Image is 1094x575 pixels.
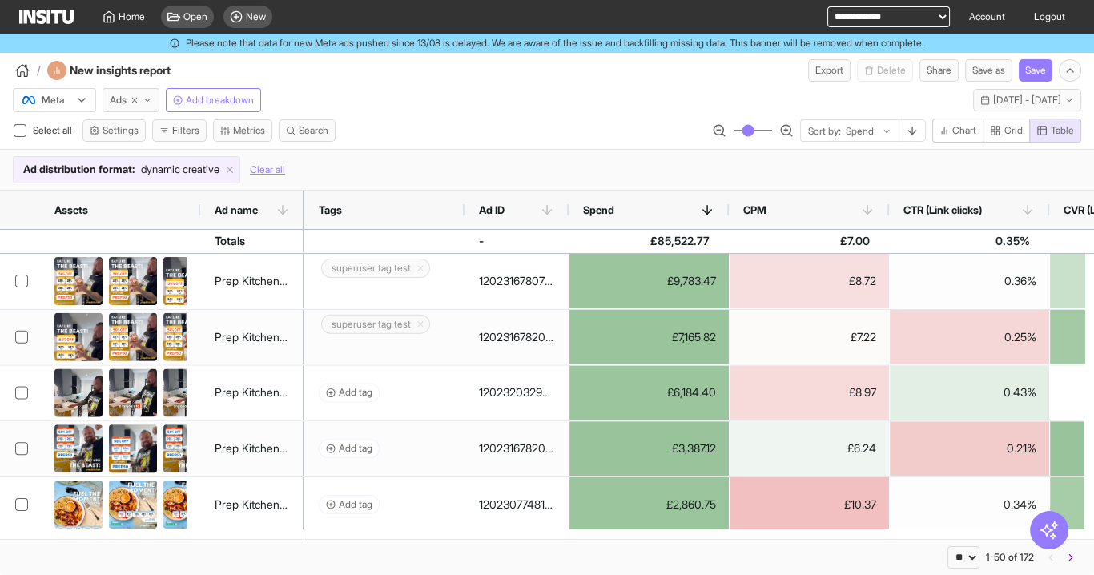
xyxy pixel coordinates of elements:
[465,191,569,229] div: Ad ID
[82,119,146,142] button: Settings
[186,94,254,107] span: Add breakdown
[857,59,913,82] span: You cannot delete a preset report.
[569,310,729,364] div: £7,165.82
[215,489,289,521] div: Prep Kitchen_Conversions_Web Visitor Retargeting_Fuel The Moment Meal 2_Offer Copy_Welcome Offer ...
[215,230,245,252] div: Totals
[1019,59,1052,82] button: Save
[215,321,289,353] div: Prep Kitchen_Conversions_Web Visitor Retargeting_Static [PERSON_NAME] [DATE]_Brand Copy_Welcome O...
[186,37,924,50] span: Please note that data for new Meta ads pushed since 13/08 is delayed. We are aware of the issue a...
[479,321,555,353] div: 120231678206810667
[23,162,135,178] span: Ad distribution format :
[319,439,380,458] button: Add tag
[339,386,372,399] span: Add tag
[993,94,1061,107] span: [DATE] - [DATE]
[14,157,239,183] div: Ad distribution format:dynamic creative
[183,10,207,23] span: Open
[730,365,889,420] div: £8.97
[1029,119,1081,143] button: Table
[479,203,505,216] span: Ad ID
[250,156,285,183] button: Clear all
[319,203,342,216] span: Tags
[983,119,1030,143] button: Grid
[890,254,1049,308] div: 0.36%
[213,119,272,142] button: Metrics
[965,59,1012,82] button: Save as
[569,254,729,308] div: £9,783.47
[569,191,729,229] div: Spend
[889,191,1049,229] div: CTR (Link clicks)
[279,119,336,142] button: Search
[479,230,484,252] div: -
[215,376,289,408] div: Prep Kitchen_Conversions_Advantage Shopping_Eddie Video 2_Offer _Welcome Offer Code 50%
[479,432,555,464] div: 120231678206800667
[919,59,959,82] button: Share
[890,421,1049,476] div: 0.21%
[890,477,1049,532] div: 0.34%
[583,203,614,216] span: Spend
[13,61,41,80] button: /
[332,318,411,331] h2: superuser tag test
[1004,124,1023,137] span: Grid
[743,203,766,216] span: CPM
[321,259,430,278] div: Delete tag
[730,230,889,252] div: £7.00
[890,230,1049,252] div: 0.35%
[479,265,555,297] div: 120231678073900667
[47,61,214,80] div: New insights report
[321,315,430,334] div: Delete tag
[37,62,41,78] span: /
[730,310,889,364] div: £7.22
[54,203,88,216] span: Assets
[932,119,983,143] button: Chart
[103,124,139,137] span: Settings
[200,191,304,229] div: Ad name
[319,383,380,402] button: Add tag
[986,551,1034,564] div: 1-50 of 172
[152,119,207,142] button: Filters
[33,124,75,136] span: Select all
[416,263,425,273] svg: Delete tag icon
[19,10,74,24] img: Logo
[215,432,289,464] div: Prep Kitchen_Conversions_Web Visitor Retargeting_Static [PERSON_NAME] [DATE]_Brand Copy_Welcome O...
[730,421,889,476] div: £6.24
[479,489,555,521] div: 120230774819950667
[890,365,1049,420] div: 0.43%
[141,162,219,178] span: dynamic creative
[299,124,328,137] span: Search
[973,89,1081,111] button: [DATE] - [DATE]
[730,477,889,532] div: £10.37
[319,495,380,514] button: Add tag
[215,203,258,216] span: Ad name
[416,320,425,329] svg: Delete tag icon
[569,365,729,420] div: £6,184.40
[70,62,214,78] h4: New insights report
[246,10,266,23] span: New
[479,376,555,408] div: 120232032934950667
[569,421,729,476] div: £3,387.12
[339,442,372,455] span: Add tag
[808,59,851,82] button: Export
[890,310,1049,364] div: 0.25%
[808,125,841,138] span: Sort by:
[729,191,889,229] div: CPM
[339,498,372,511] span: Add tag
[332,262,411,275] h2: superuser tag test
[166,88,261,112] button: Add breakdown
[103,88,159,112] button: Ads
[569,230,729,252] div: £85,522.77
[110,94,127,107] span: Ads
[857,59,913,82] button: Delete
[952,124,976,137] span: Chart
[215,265,289,297] div: Prep Kitchen_Conversions_Advantage Shopping_Static [PERSON_NAME] [DATE]_Brand Copy _Welcome Offer...
[569,477,729,532] div: £2,860.75
[903,203,982,216] span: CTR (Link clicks)
[1051,124,1074,137] span: Table
[119,10,145,23] span: Home
[730,254,889,308] div: £8.72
